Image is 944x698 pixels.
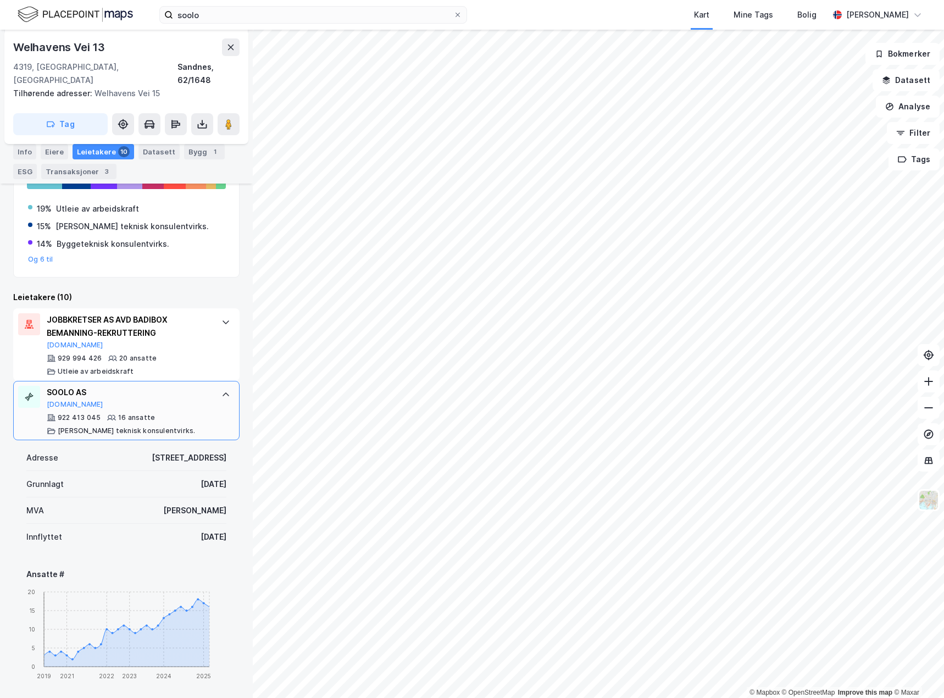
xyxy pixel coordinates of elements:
[13,164,37,179] div: ESG
[838,689,892,696] a: Improve this map
[37,202,52,215] div: 19%
[887,122,940,144] button: Filter
[918,490,939,511] img: Z
[29,607,35,613] tspan: 15
[55,220,209,233] div: [PERSON_NAME] teknisk konsulentvirks.
[873,69,940,91] button: Datasett
[37,673,51,679] tspan: 2019
[177,60,240,87] div: Sandnes, 62/1648
[122,673,137,679] tspan: 2023
[28,255,53,264] button: Og 6 til
[201,478,226,491] div: [DATE]
[13,38,107,56] div: Welhavens Vei 13
[41,164,116,179] div: Transaksjoner
[58,367,134,376] div: Utleie av arbeidskraft
[47,400,103,409] button: [DOMAIN_NAME]
[58,413,101,422] div: 922 413 045
[889,645,944,698] div: Kontrollprogram for chat
[138,144,180,159] div: Datasett
[58,426,195,435] div: [PERSON_NAME] teknisk konsulentvirks.
[99,673,114,679] tspan: 2022
[184,144,225,159] div: Bygg
[56,202,139,215] div: Utleie av arbeidskraft
[865,43,940,65] button: Bokmerker
[32,644,35,651] tspan: 5
[119,354,157,363] div: 20 ansatte
[31,663,35,669] tspan: 0
[29,625,35,632] tspan: 10
[47,386,210,399] div: SOOLO AS
[782,689,835,696] a: OpenStreetMap
[47,313,210,340] div: JOBBKRETSER AS AVD BADIBOX BEMANNING-REKRUTTERING
[26,478,64,491] div: Grunnlagt
[13,60,177,87] div: 4319, [GEOGRAPHIC_DATA], [GEOGRAPHIC_DATA]
[57,237,169,251] div: Byggeteknisk konsulentvirks.
[118,146,130,157] div: 10
[118,413,155,422] div: 16 ansatte
[13,144,36,159] div: Info
[47,341,103,350] button: [DOMAIN_NAME]
[889,148,940,170] button: Tags
[173,7,453,23] input: Søk på adresse, matrikkel, gårdeiere, leietakere eller personer
[797,8,817,21] div: Bolig
[18,5,133,24] img: logo.f888ab2527a4732fd821a326f86c7f29.svg
[13,113,108,135] button: Tag
[101,166,112,177] div: 3
[26,451,58,464] div: Adresse
[13,291,240,304] div: Leietakere (10)
[26,568,226,581] div: Ansatte #
[37,220,51,233] div: 15%
[27,588,35,595] tspan: 20
[58,354,102,363] div: 929 994 426
[26,504,44,517] div: MVA
[876,96,940,118] button: Analyse
[163,504,226,517] div: [PERSON_NAME]
[60,673,74,679] tspan: 2021
[734,8,773,21] div: Mine Tags
[13,87,231,100] div: Welhavens Vei 15
[152,451,226,464] div: [STREET_ADDRESS]
[37,237,52,251] div: 14%
[209,146,220,157] div: 1
[201,530,226,544] div: [DATE]
[73,144,134,159] div: Leietakere
[889,645,944,698] iframe: Chat Widget
[13,88,95,98] span: Tilhørende adresser:
[41,144,68,159] div: Eiere
[156,673,171,679] tspan: 2024
[749,689,780,696] a: Mapbox
[694,8,709,21] div: Kart
[26,530,62,544] div: Innflyttet
[196,673,211,679] tspan: 2025
[846,8,909,21] div: [PERSON_NAME]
